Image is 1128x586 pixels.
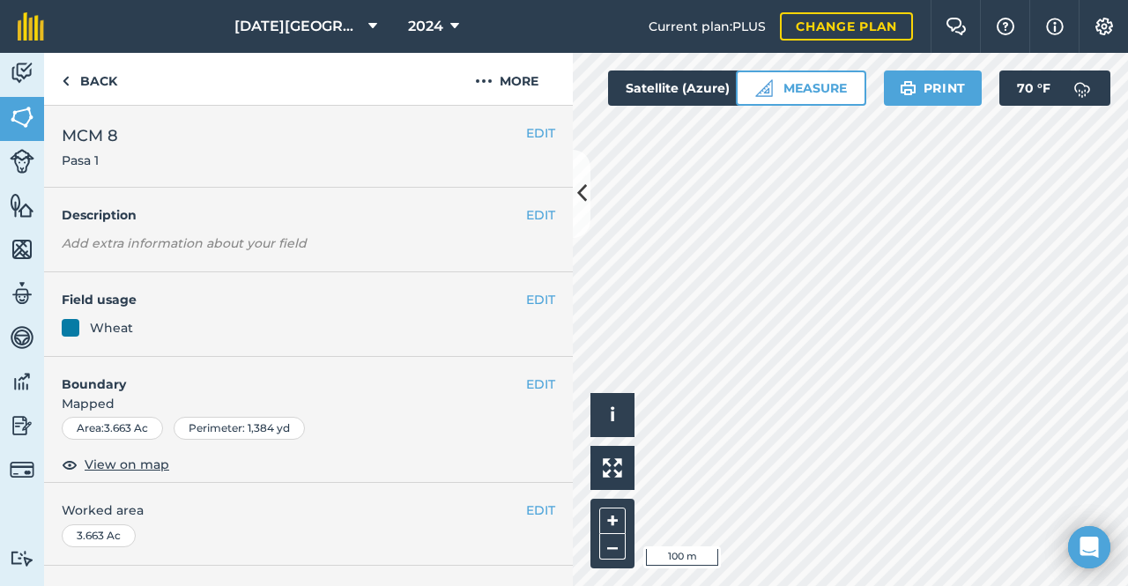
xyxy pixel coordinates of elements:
img: svg+xml;base64,PD94bWwgdmVyc2lvbj0iMS4wIiBlbmNvZGluZz0idXRmLTgiPz4KPCEtLSBHZW5lcmF0b3I6IEFkb2JlIE... [10,412,34,439]
img: svg+xml;base64,PD94bWwgdmVyc2lvbj0iMS4wIiBlbmNvZGluZz0idXRmLTgiPz4KPCEtLSBHZW5lcmF0b3I6IEFkb2JlIE... [10,60,34,86]
a: Back [44,53,135,105]
img: svg+xml;base64,PHN2ZyB4bWxucz0iaHR0cDovL3d3dy53My5vcmcvMjAwMC9zdmciIHdpZHRoPSI1NiIgaGVpZ2h0PSI2MC... [10,236,34,263]
img: svg+xml;base64,PHN2ZyB4bWxucz0iaHR0cDovL3d3dy53My5vcmcvMjAwMC9zdmciIHdpZHRoPSI1NiIgaGVpZ2h0PSI2MC... [10,104,34,130]
img: svg+xml;base64,PD94bWwgdmVyc2lvbj0iMS4wIiBlbmNvZGluZz0idXRmLTgiPz4KPCEtLSBHZW5lcmF0b3I6IEFkb2JlIE... [10,457,34,482]
img: svg+xml;base64,PHN2ZyB4bWxucz0iaHR0cDovL3d3dy53My5vcmcvMjAwMC9zdmciIHdpZHRoPSIxNyIgaGVpZ2h0PSIxNy... [1046,16,1064,37]
button: EDIT [526,205,555,225]
img: svg+xml;base64,PD94bWwgdmVyc2lvbj0iMS4wIiBlbmNvZGluZz0idXRmLTgiPz4KPCEtLSBHZW5lcmF0b3I6IEFkb2JlIE... [10,149,34,174]
span: i [610,404,615,426]
span: 70 ° F [1017,70,1050,106]
img: svg+xml;base64,PD94bWwgdmVyc2lvbj0iMS4wIiBlbmNvZGluZz0idXRmLTgiPz4KPCEtLSBHZW5lcmF0b3I6IEFkb2JlIE... [1065,70,1100,106]
img: svg+xml;base64,PD94bWwgdmVyc2lvbj0iMS4wIiBlbmNvZGluZz0idXRmLTgiPz4KPCEtLSBHZW5lcmF0b3I6IEFkb2JlIE... [10,324,34,351]
button: Measure [736,70,866,106]
img: svg+xml;base64,PD94bWwgdmVyc2lvbj0iMS4wIiBlbmNvZGluZz0idXRmLTgiPz4KPCEtLSBHZW5lcmF0b3I6IEFkb2JlIE... [10,550,34,567]
img: svg+xml;base64,PHN2ZyB4bWxucz0iaHR0cDovL3d3dy53My5vcmcvMjAwMC9zdmciIHdpZHRoPSIxOSIgaGVpZ2h0PSIyNC... [900,78,916,99]
span: Current plan : PLUS [649,17,766,36]
img: svg+xml;base64,PHN2ZyB4bWxucz0iaHR0cDovL3d3dy53My5vcmcvMjAwMC9zdmciIHdpZHRoPSIyMCIgaGVpZ2h0PSIyNC... [475,70,493,92]
span: Pasa 1 [62,152,118,169]
a: Change plan [780,12,913,41]
button: EDIT [526,375,555,394]
img: svg+xml;base64,PHN2ZyB4bWxucz0iaHR0cDovL3d3dy53My5vcmcvMjAwMC9zdmciIHdpZHRoPSI5IiBoZWlnaHQ9IjI0Ii... [62,70,70,92]
h4: Field usage [62,290,526,309]
span: 2024 [408,16,443,37]
button: Satellite (Azure) [608,70,777,106]
span: Worked area [62,501,555,520]
img: A question mark icon [995,18,1016,35]
div: 3.663 Ac [62,524,136,547]
button: Print [884,70,983,106]
span: View on map [85,455,169,474]
button: EDIT [526,290,555,309]
div: Wheat [90,318,133,338]
div: Open Intercom Messenger [1068,526,1110,568]
img: Two speech bubbles overlapping with the left bubble in the forefront [946,18,967,35]
img: svg+xml;base64,PD94bWwgdmVyc2lvbj0iMS4wIiBlbmNvZGluZz0idXRmLTgiPz4KPCEtLSBHZW5lcmF0b3I6IEFkb2JlIE... [10,368,34,395]
img: svg+xml;base64,PD94bWwgdmVyc2lvbj0iMS4wIiBlbmNvZGluZz0idXRmLTgiPz4KPCEtLSBHZW5lcmF0b3I6IEFkb2JlIE... [10,280,34,307]
img: svg+xml;base64,PHN2ZyB4bWxucz0iaHR0cDovL3d3dy53My5vcmcvMjAwMC9zdmciIHdpZHRoPSIxOCIgaGVpZ2h0PSIyNC... [62,454,78,475]
div: Perimeter : 1,384 yd [174,417,305,440]
button: 70 °F [999,70,1110,106]
img: fieldmargin Logo [18,12,44,41]
span: [DATE][GEOGRAPHIC_DATA] [234,16,361,37]
span: Mapped [44,394,573,413]
img: Ruler icon [755,79,773,97]
em: Add extra information about your field [62,235,307,251]
img: Four arrows, one pointing top left, one top right, one bottom right and the last bottom left [603,458,622,478]
img: A cog icon [1094,18,1115,35]
img: svg+xml;base64,PHN2ZyB4bWxucz0iaHR0cDovL3d3dy53My5vcmcvMjAwMC9zdmciIHdpZHRoPSI1NiIgaGVpZ2h0PSI2MC... [10,192,34,219]
button: More [441,53,573,105]
button: – [599,534,626,560]
button: + [599,508,626,534]
button: EDIT [526,123,555,143]
button: View on map [62,454,169,475]
h4: Description [62,205,555,225]
h4: Boundary [44,357,526,394]
button: i [590,393,634,437]
span: MCM 8 [62,123,118,148]
button: EDIT [526,501,555,520]
div: Area : 3.663 Ac [62,417,163,440]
